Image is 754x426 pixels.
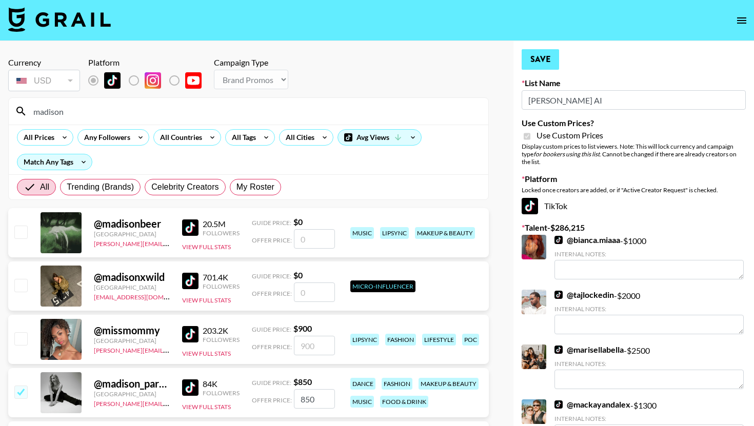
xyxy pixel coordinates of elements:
[182,273,199,289] img: TikTok
[522,186,746,194] div: Locked once creators are added, or if "Active Creator Request" is checked.
[554,235,744,279] div: - $ 1000
[145,72,161,89] img: Instagram
[94,283,170,291] div: [GEOGRAPHIC_DATA]
[78,130,132,145] div: Any Followers
[252,396,292,404] span: Offer Price:
[293,323,312,333] strong: $ 900
[8,57,80,68] div: Currency
[185,72,202,89] img: YouTube
[385,334,416,346] div: fashion
[380,227,409,239] div: lipsync
[350,334,379,346] div: lipsync
[554,236,563,244] img: TikTok
[203,379,240,389] div: 84K
[40,181,49,193] span: All
[226,130,258,145] div: All Tags
[88,57,210,68] div: Platform
[554,360,744,368] div: Internal Notes:
[380,396,428,408] div: food & drink
[94,271,170,283] div: @ madisonxwild
[554,399,630,410] a: @mackayandalex
[522,78,746,88] label: List Name
[338,130,421,145] div: Avg Views
[8,68,80,93] div: Currency is locked to USD
[382,378,412,390] div: fashion
[252,343,292,351] span: Offer Price:
[154,130,204,145] div: All Countries
[214,57,288,68] div: Campaign Type
[27,103,482,119] input: Search by User Name
[203,272,240,282] div: 701.4K
[203,336,240,343] div: Followers
[522,174,746,184] label: Platform
[182,296,231,304] button: View Full Stats
[203,219,240,229] div: 20.5M
[554,344,744,389] div: - $ 2500
[294,389,335,409] input: 850
[554,400,563,409] img: TikTok
[554,250,744,258] div: Internal Notes:
[17,130,56,145] div: All Prices
[554,290,614,300] a: @tajlockedin
[522,222,746,233] label: Talent - $ 286,215
[522,198,746,214] div: TikTok
[182,350,231,357] button: View Full Stats
[294,282,335,302] input: 0
[236,181,274,193] span: My Roster
[203,282,240,290] div: Followers
[533,150,600,158] em: for bookers using this list
[17,154,92,170] div: Match Any Tags
[293,377,312,387] strong: $ 850
[731,10,752,31] button: open drawer
[10,72,78,90] div: USD
[94,398,294,408] a: [PERSON_NAME][EMAIL_ADDRESS][PERSON_NAME][DOMAIN_NAME]
[294,336,335,355] input: 900
[419,378,479,390] div: makeup & beauty
[104,72,121,89] img: TikTok
[554,291,563,299] img: TikTok
[182,403,231,411] button: View Full Stats
[94,377,170,390] div: @ madison_parkinson1
[294,229,335,249] input: 0
[462,334,479,346] div: poc
[252,219,291,227] span: Guide Price:
[252,272,291,280] span: Guide Price:
[94,291,197,301] a: [EMAIL_ADDRESS][DOMAIN_NAME]
[293,270,303,280] strong: $ 0
[537,130,603,140] span: Use Custom Prices
[203,326,240,336] div: 203.2K
[522,49,559,70] button: Save
[88,70,210,91] div: List locked to TikTok.
[422,334,456,346] div: lifestyle
[280,130,316,145] div: All Cities
[554,290,744,334] div: - $ 2000
[554,235,620,245] a: @bianca.miaaa
[554,415,744,422] div: Internal Notes:
[522,118,746,128] label: Use Custom Prices?
[415,227,475,239] div: makeup & beauty
[350,227,374,239] div: music
[252,290,292,297] span: Offer Price:
[554,346,563,354] img: TikTok
[94,230,170,238] div: [GEOGRAPHIC_DATA]
[554,305,744,313] div: Internal Notes:
[203,229,240,237] div: Followers
[203,389,240,397] div: Followers
[350,280,415,292] div: Micro-Influencer
[293,217,303,227] strong: $ 0
[94,217,170,230] div: @ madisonbeer
[252,236,292,244] span: Offer Price:
[554,344,624,355] a: @marisellabella
[182,243,231,251] button: View Full Stats
[67,181,134,193] span: Trending (Brands)
[94,324,170,337] div: @ missmommy
[94,344,246,354] a: [PERSON_NAME][EMAIL_ADDRESS][DOMAIN_NAME]
[350,378,375,390] div: dance
[252,379,291,387] span: Guide Price:
[94,390,170,398] div: [GEOGRAPHIC_DATA]
[182,219,199,236] img: TikTok
[522,198,538,214] img: TikTok
[350,396,374,408] div: music
[252,326,291,333] span: Guide Price:
[8,7,111,32] img: Grail Talent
